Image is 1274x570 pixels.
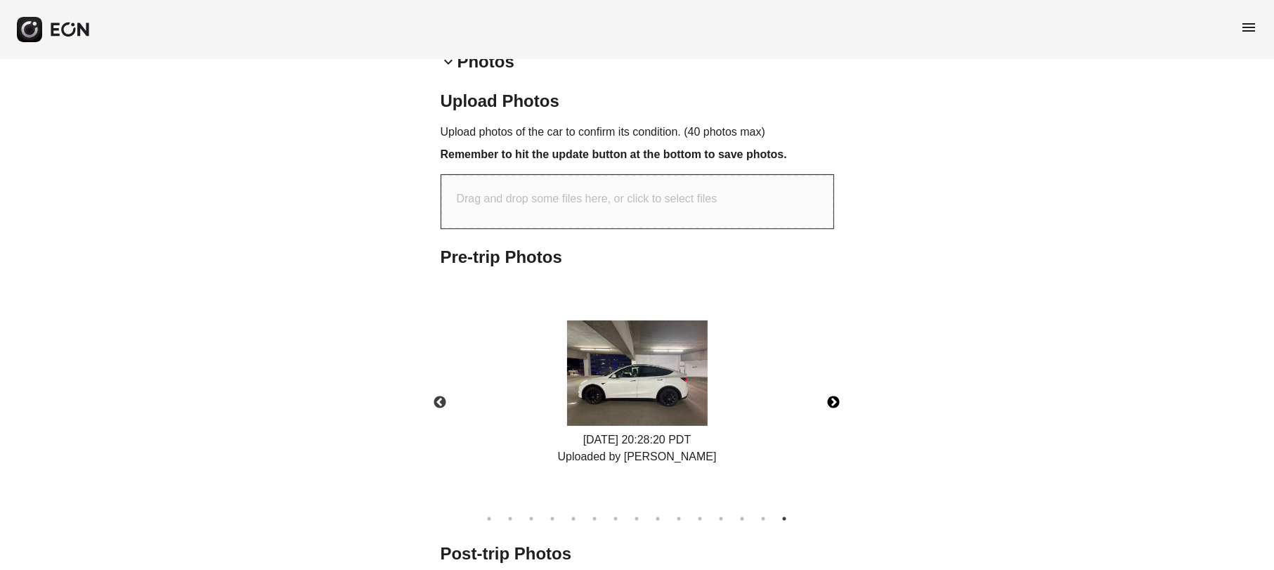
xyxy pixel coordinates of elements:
button: 4 [546,512,560,526]
button: Previous [416,378,465,427]
div: Uploaded by [PERSON_NAME] [558,448,717,465]
h2: Photos [457,51,514,73]
button: 3 [525,512,539,526]
h2: Upload Photos [441,90,834,112]
button: 1 [483,512,497,526]
button: 10 [672,512,687,526]
span: menu [1240,19,1257,36]
button: 8 [630,512,644,526]
span: keyboard_arrow_down [441,53,457,70]
div: [DATE] 20:28:20 PDT [558,432,717,465]
h3: Remember to hit the update button at the bottom to save photos. [441,146,834,163]
button: 7 [609,512,623,526]
button: 13 [736,512,750,526]
p: Upload photos of the car to confirm its condition. (40 photos max) [441,124,834,141]
button: 5 [567,512,581,526]
h2: Post-trip Photos [441,543,834,565]
button: 12 [715,512,729,526]
button: 2 [504,512,518,526]
img: https://fastfleet.me/rails/active_storage/blobs/redirect/eyJfcmFpbHMiOnsibWVzc2FnZSI6IkJBaHBBemx1... [567,320,708,426]
button: Next [810,378,859,427]
h2: Pre-trip Photos [441,246,834,268]
button: 14 [757,512,771,526]
button: 11 [694,512,708,526]
p: Drag and drop some files here, or click to select files [457,190,717,207]
button: 9 [651,512,665,526]
button: 15 [778,512,792,526]
button: 6 [588,512,602,526]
